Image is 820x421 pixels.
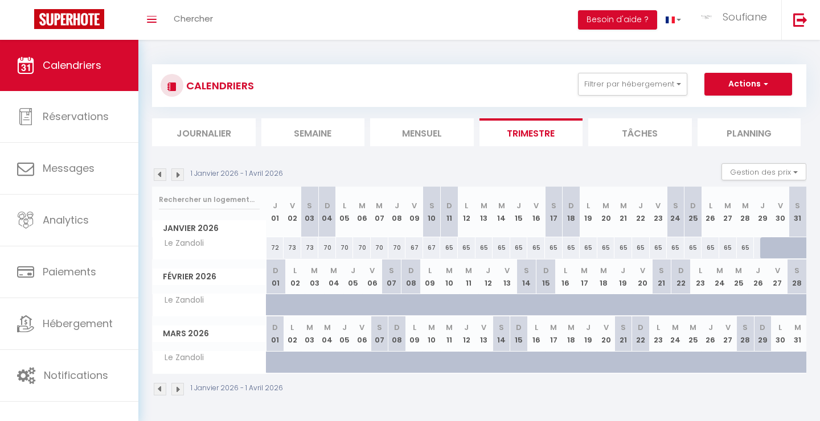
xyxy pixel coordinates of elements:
[667,187,684,237] th: 24
[371,237,388,258] div: 70
[478,259,498,294] th: 12
[772,187,789,237] th: 30
[290,322,294,333] abbr: L
[602,200,609,211] abbr: M
[464,322,469,333] abbr: J
[405,187,423,237] th: 09
[709,200,712,211] abbr: L
[597,187,615,237] th: 20
[405,316,423,351] th: 09
[305,259,324,294] th: 03
[793,13,807,27] img: logout
[43,109,109,123] span: Réservations
[284,187,301,237] th: 02
[699,265,702,276] abbr: L
[778,200,783,211] abbr: V
[588,118,692,146] li: Tâches
[632,187,650,237] th: 22
[459,259,478,294] th: 11
[43,161,95,175] span: Messages
[657,322,660,333] abbr: L
[568,322,575,333] abbr: M
[266,259,286,294] th: 01
[493,316,510,351] th: 14
[510,187,528,237] th: 15
[389,265,394,276] abbr: S
[516,200,521,211] abbr: J
[370,265,375,276] abbr: V
[301,187,319,237] th: 03
[795,200,800,211] abbr: S
[684,237,702,258] div: 65
[153,269,266,285] span: Février 2026
[698,118,801,146] li: Planning
[336,187,354,237] th: 05
[318,316,336,351] th: 04
[152,118,256,146] li: Journalier
[343,200,346,211] abbr: L
[266,237,284,258] div: 72
[691,259,710,294] th: 23
[324,259,343,294] th: 04
[698,10,715,24] img: ...
[724,200,731,211] abbr: M
[580,316,597,351] th: 19
[273,200,277,211] abbr: J
[154,237,207,250] span: Le Zandoli
[667,316,684,351] th: 24
[293,265,297,276] abbr: L
[754,316,772,351] th: 29
[729,259,749,294] th: 25
[650,237,667,258] div: 65
[363,259,382,294] th: 06
[545,187,563,237] th: 17
[324,322,331,333] abbr: M
[578,73,687,96] button: Filtrer par hébergement
[633,259,652,294] th: 20
[191,168,283,179] p: 1 Janvier 2026 - 1 Avril 2026
[545,316,563,351] th: 17
[524,265,529,276] abbr: S
[702,237,719,258] div: 65
[586,322,591,333] abbr: J
[153,325,266,342] span: Mars 2026
[659,265,664,276] abbr: S
[587,200,590,211] abbr: L
[620,200,627,211] abbr: M
[301,316,319,351] th: 03
[428,265,432,276] abbr: L
[336,316,354,351] th: 05
[563,237,580,258] div: 65
[721,163,806,180] button: Gestion des prix
[301,237,319,258] div: 73
[465,265,472,276] abbr: M
[787,259,806,294] th: 28
[789,187,806,237] th: 31
[43,265,96,279] span: Paiements
[458,187,475,237] th: 12
[748,259,768,294] th: 26
[775,265,780,276] abbr: V
[719,316,737,351] th: 27
[475,316,493,351] th: 13
[754,187,772,237] th: 29
[159,189,260,210] input: Rechercher un logement...
[650,316,667,351] th: 23
[423,316,441,351] th: 10
[423,237,441,258] div: 67
[510,316,528,351] th: 15
[704,73,792,96] button: Actions
[510,237,528,258] div: 65
[481,200,487,211] abbr: M
[527,316,545,351] th: 16
[760,200,765,211] abbr: J
[342,322,347,333] abbr: J
[481,322,486,333] abbr: V
[517,259,536,294] th: 14
[581,265,588,276] abbr: M
[772,316,789,351] th: 30
[600,265,607,276] abbr: M
[154,352,207,364] span: Le Zandoli
[34,9,104,29] img: Super Booking
[516,322,522,333] abbr: D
